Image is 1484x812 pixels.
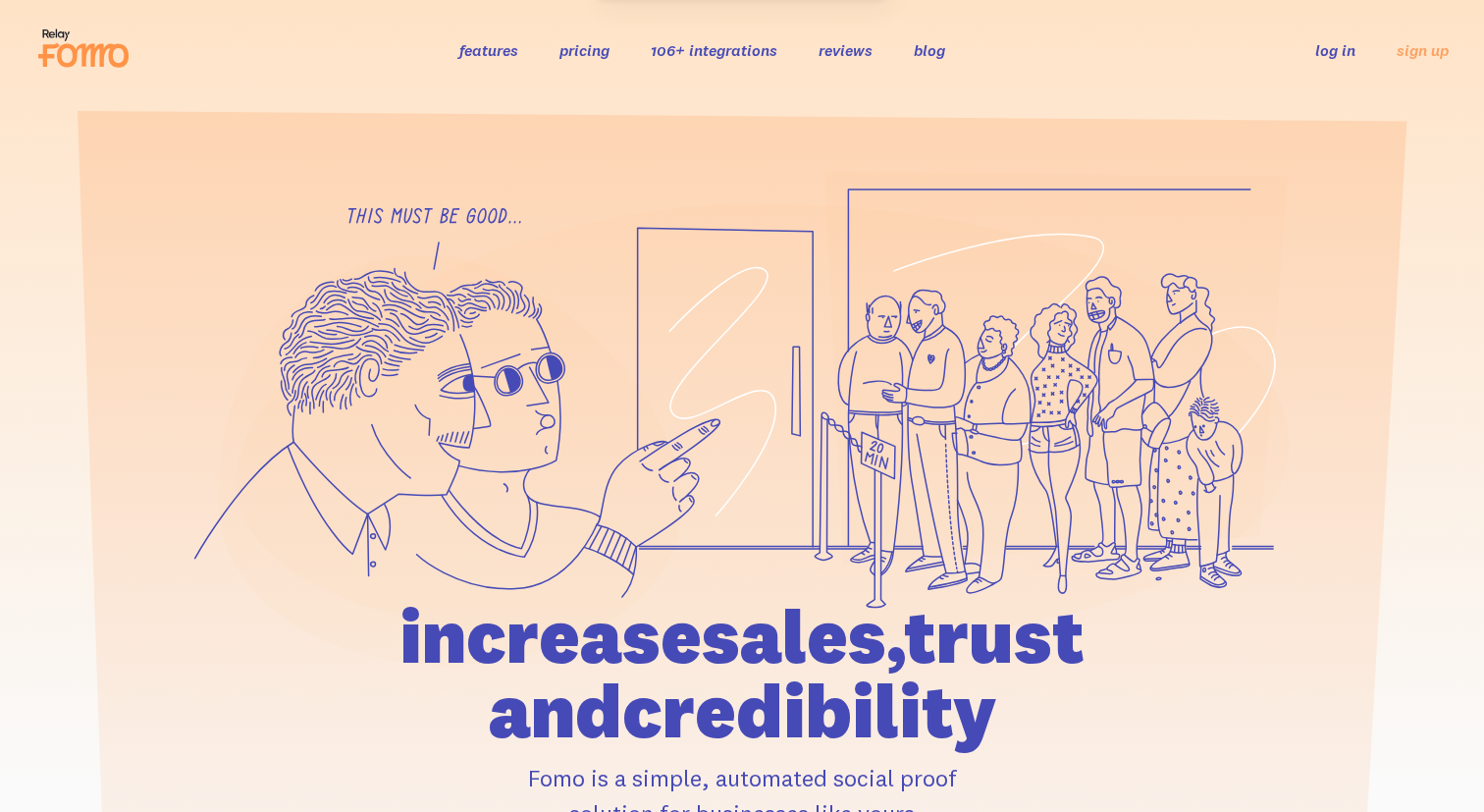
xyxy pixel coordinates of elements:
a: blog [914,40,945,60]
a: features [459,40,518,60]
a: log in [1315,40,1355,60]
a: sign up [1397,40,1449,61]
a: reviews [819,40,873,60]
a: pricing [559,40,609,60]
a: 106+ integrations [651,40,777,60]
h1: increase sales, trust and credibility [288,599,1196,748]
